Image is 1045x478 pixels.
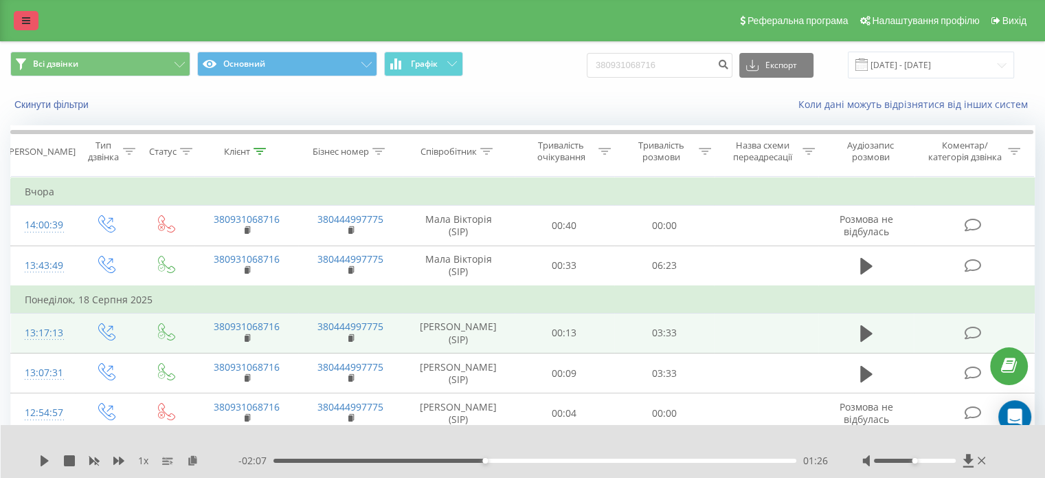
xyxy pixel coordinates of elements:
span: Розмова не відбулась [840,400,893,426]
div: Клієнт [224,146,250,157]
div: Accessibility label [482,458,488,464]
div: [PERSON_NAME] [6,146,76,157]
div: 13:17:13 [25,320,61,347]
a: 380444997775 [317,360,383,373]
td: [PERSON_NAME] (SIP) [403,313,515,353]
span: Всі дзвінки [33,58,78,69]
td: 00:40 [515,206,614,246]
span: 1 x [138,454,148,468]
div: 13:43:49 [25,252,61,279]
button: Скинути фільтри [10,98,95,111]
div: 13:07:31 [25,360,61,387]
a: 380931068716 [214,320,280,333]
td: 03:33 [614,313,714,353]
td: 00:33 [515,246,614,286]
span: Вихід [1002,15,1026,26]
div: Коментар/категорія дзвінка [924,140,1004,163]
div: 14:00:39 [25,212,61,239]
div: Accessibility label [912,458,917,464]
a: 380931068716 [214,213,280,226]
td: Понеділок, 18 Серпня 2025 [11,286,1035,314]
div: Бізнес номер [313,146,369,157]
div: Статус [149,146,177,157]
div: Тривалість очікування [527,140,596,163]
div: Аудіозапис розмови [831,140,911,163]
td: 00:00 [614,393,714,433]
td: 00:04 [515,393,614,433]
td: Мала Вікторія (SIP) [403,206,515,246]
div: Open Intercom Messenger [998,400,1031,433]
span: - 02:07 [238,454,273,468]
button: Всі дзвінки [10,52,190,76]
td: Мала Вікторія (SIP) [403,246,515,286]
span: Розмова не відбулась [840,213,893,238]
a: 380444997775 [317,252,383,265]
span: Графік [411,59,438,69]
td: 03:33 [614,354,714,393]
td: [PERSON_NAME] (SIP) [403,393,515,433]
div: Тривалість розмови [627,140,695,163]
button: Основний [197,52,377,76]
td: 06:23 [614,246,714,286]
div: Назва схеми переадресації [727,140,799,163]
a: 380444997775 [317,320,383,333]
td: 00:13 [515,313,614,353]
a: 380931068716 [214,252,280,265]
button: Графік [384,52,463,76]
td: Вчора [11,178,1035,206]
td: 00:09 [515,354,614,393]
span: 01:26 [803,454,828,468]
button: Експорт [739,53,813,78]
input: Пошук за номером [587,53,732,78]
div: Тип дзвінка [87,140,119,163]
a: 380931068716 [214,360,280,373]
td: [PERSON_NAME] (SIP) [403,354,515,393]
span: Реферальна програма [748,15,849,26]
a: 380931068716 [214,400,280,413]
div: Співробітник [420,146,477,157]
div: 12:54:57 [25,400,61,426]
span: Налаштування профілю [872,15,979,26]
a: 380444997775 [317,213,383,226]
a: 380444997775 [317,400,383,413]
a: Коли дані можуть відрізнятися вiд інших систем [798,98,1035,111]
td: 00:00 [614,206,714,246]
